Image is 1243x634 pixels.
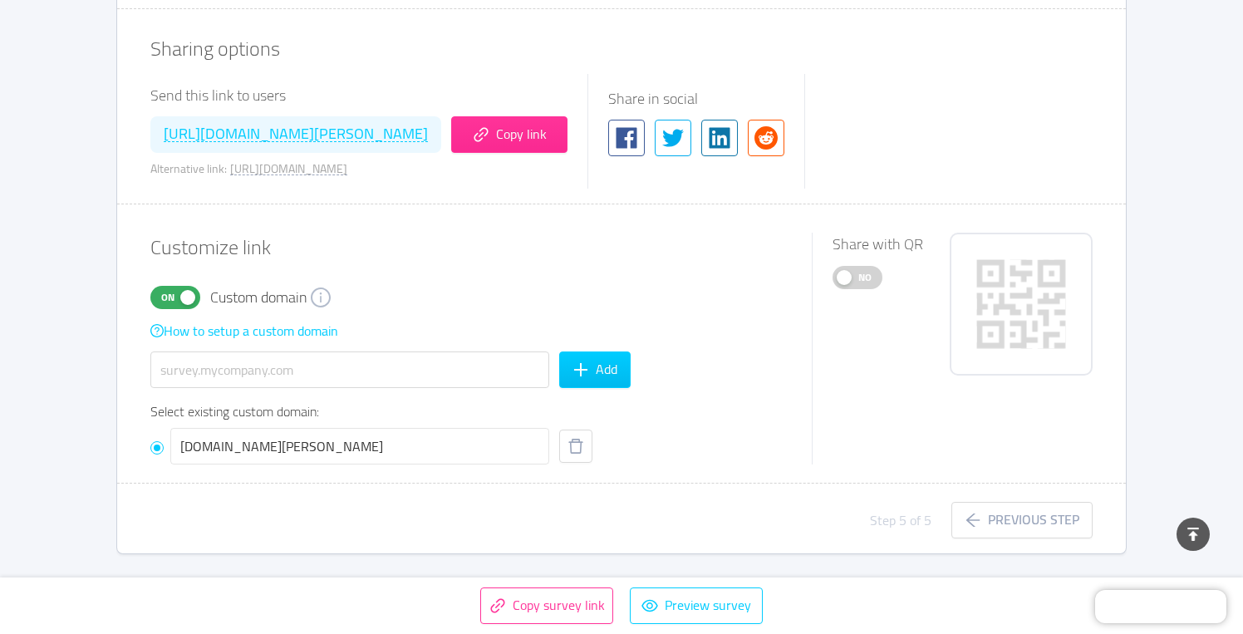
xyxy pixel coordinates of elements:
[480,587,613,624] button: icon: linkCopy survey link
[451,116,567,153] button: icon: linkCopy link
[559,351,631,388] button: icon: plusAdd
[170,428,549,464] div: [DOMAIN_NAME][PERSON_NAME]
[164,126,428,142] span: [URL][DOMAIN_NAME][PERSON_NAME]
[150,324,164,337] i: icon: question-circle
[608,87,784,110] div: Share in social
[608,120,645,156] button: icon: facebook
[150,163,227,174] span: Alternative link:
[748,120,784,156] button: icon: reddit-circle
[150,401,792,421] div: Select existing custom domain:
[655,120,691,156] button: icon: twitter
[150,34,280,64] span: Sharing options
[630,587,763,624] button: icon: eyePreview survey
[150,318,338,343] a: icon: question-circleHow to setup a custom domain
[230,163,347,175] span: [URL][DOMAIN_NAME]
[156,287,179,308] span: On
[150,84,567,106] div: Send this link to users
[833,233,923,255] div: Share with QR
[311,288,331,307] i: icon: info-circle
[951,502,1093,538] button: icon: arrow-leftPrevious step
[559,430,592,463] button: [DOMAIN_NAME][PERSON_NAME]
[870,510,931,530] div: Step 5 of 5
[150,351,549,388] input: survey.mycompany.com
[150,233,792,263] h3: Customize link
[210,286,307,308] span: Custom domain
[853,267,877,288] span: No
[701,120,738,156] button: icon: linkedin
[1095,590,1226,623] iframe: Chatra live chat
